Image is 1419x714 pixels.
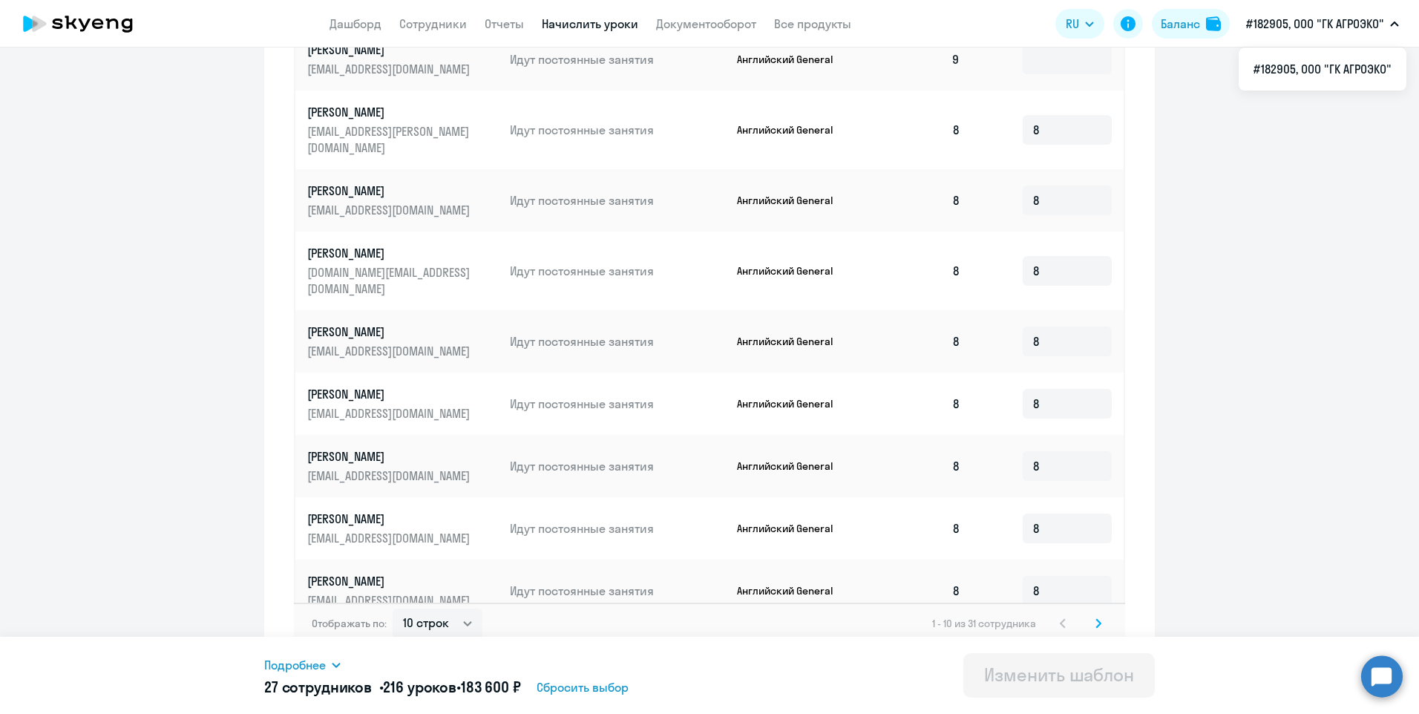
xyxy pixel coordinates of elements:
a: [PERSON_NAME][DOMAIN_NAME][EMAIL_ADDRESS][DOMAIN_NAME] [307,245,498,297]
ul: RU [1239,48,1406,91]
a: [PERSON_NAME][EMAIL_ADDRESS][DOMAIN_NAME] [307,386,498,422]
span: Сбросить выбор [537,678,629,696]
p: [PERSON_NAME] [307,448,473,465]
button: Балансbalance [1152,9,1230,39]
img: balance [1206,16,1221,31]
a: [PERSON_NAME][EMAIL_ADDRESS][PERSON_NAME][DOMAIN_NAME] [307,104,498,156]
p: [PERSON_NAME] [307,324,473,340]
p: Английский General [737,522,848,535]
td: 8 [868,435,972,497]
p: Английский General [737,459,848,473]
p: Английский General [737,584,848,597]
p: Идут постоянные занятия [510,583,725,599]
p: [EMAIL_ADDRESS][DOMAIN_NAME] [307,530,473,546]
td: 8 [868,169,972,232]
a: Все продукты [774,16,851,31]
p: [PERSON_NAME] [307,245,473,261]
p: Идут постоянные занятия [510,333,725,350]
p: [PERSON_NAME] [307,386,473,402]
td: 9 [868,28,972,91]
p: Идут постоянные занятия [510,458,725,474]
p: [DOMAIN_NAME][EMAIL_ADDRESS][DOMAIN_NAME] [307,264,473,297]
p: [EMAIL_ADDRESS][DOMAIN_NAME] [307,61,473,77]
p: Английский General [737,335,848,348]
span: 1 - 10 из 31 сотрудника [932,617,1036,630]
p: [EMAIL_ADDRESS][DOMAIN_NAME] [307,592,473,609]
p: Английский General [737,264,848,278]
td: 8 [868,91,972,169]
p: Идут постоянные занятия [510,51,725,68]
p: Идут постоянные занятия [510,396,725,412]
a: [PERSON_NAME][EMAIL_ADDRESS][DOMAIN_NAME] [307,448,498,484]
td: 8 [868,232,972,310]
p: Английский General [737,397,848,410]
a: [PERSON_NAME][EMAIL_ADDRESS][DOMAIN_NAME] [307,573,498,609]
p: Идут постоянные занятия [510,520,725,537]
td: 8 [868,497,972,560]
div: Изменить шаблон [984,663,1134,687]
a: Начислить уроки [542,16,638,31]
p: [EMAIL_ADDRESS][DOMAIN_NAME] [307,202,473,218]
span: RU [1066,15,1079,33]
button: #182905, ООО "ГК АГРОЭКО" [1239,6,1406,42]
span: Подробнее [264,656,326,674]
div: Баланс [1161,15,1200,33]
a: Дашборд [330,16,381,31]
a: Отчеты [485,16,524,31]
a: Сотрудники [399,16,467,31]
p: [PERSON_NAME] [307,511,473,527]
a: [PERSON_NAME][EMAIL_ADDRESS][DOMAIN_NAME] [307,511,498,546]
button: Изменить шаблон [963,653,1155,698]
a: Документооборот [656,16,756,31]
td: 8 [868,373,972,435]
p: [PERSON_NAME] [307,42,473,58]
p: [PERSON_NAME] [307,104,473,120]
p: [EMAIL_ADDRESS][DOMAIN_NAME] [307,468,473,484]
td: 8 [868,560,972,622]
span: 183 600 ₽ [461,678,521,696]
p: [PERSON_NAME] [307,573,473,589]
p: Идут постоянные занятия [510,263,725,279]
p: [PERSON_NAME] [307,183,473,199]
a: [PERSON_NAME][EMAIL_ADDRESS][DOMAIN_NAME] [307,324,498,359]
p: [EMAIL_ADDRESS][DOMAIN_NAME] [307,405,473,422]
span: Отображать по: [312,617,387,630]
p: Идут постоянные занятия [510,122,725,138]
span: 216 уроков [383,678,456,696]
h5: 27 сотрудников • • [264,677,520,698]
button: RU [1055,9,1104,39]
p: Английский General [737,123,848,137]
p: [EMAIL_ADDRESS][PERSON_NAME][DOMAIN_NAME] [307,123,473,156]
a: [PERSON_NAME][EMAIL_ADDRESS][DOMAIN_NAME] [307,42,498,77]
p: Английский General [737,194,848,207]
a: [PERSON_NAME][EMAIL_ADDRESS][DOMAIN_NAME] [307,183,498,218]
td: 8 [868,310,972,373]
p: Английский General [737,53,848,66]
p: #182905, ООО "ГК АГРОЭКО" [1246,15,1384,33]
p: Идут постоянные занятия [510,192,725,209]
p: [EMAIL_ADDRESS][DOMAIN_NAME] [307,343,473,359]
